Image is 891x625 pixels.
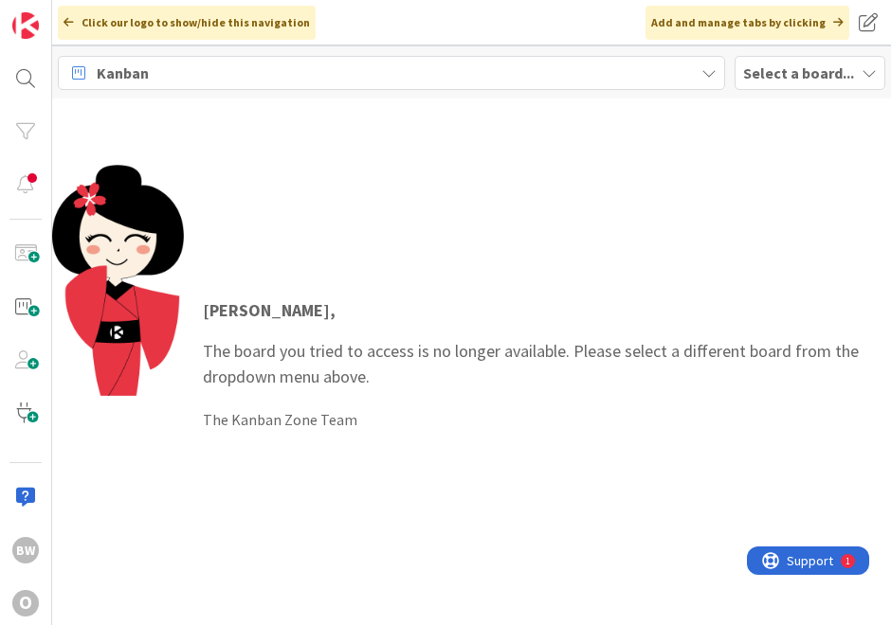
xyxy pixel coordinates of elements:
p: The board you tried to access is no longer available. Please select a different board from the dr... [203,297,872,389]
div: 1 [99,8,103,23]
span: Kanban [97,62,149,84]
div: BW [12,537,39,563]
strong: [PERSON_NAME] , [203,299,336,321]
img: Visit kanbanzone.com [12,12,39,39]
b: Select a board... [743,63,854,82]
div: The Kanban Zone Team [203,408,872,431]
div: Add and manage tabs by clicking [646,6,849,40]
div: Click our logo to show/hide this navigation [58,6,316,40]
div: O [12,590,39,616]
span: Support [40,3,86,26]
